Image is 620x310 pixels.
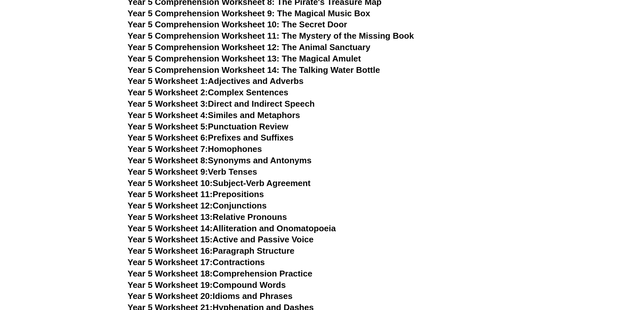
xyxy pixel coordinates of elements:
a: Year 5 Worksheet 5:Punctuation Review [128,122,288,131]
iframe: Chat Widget [512,236,620,310]
span: Year 5 Worksheet 9: [128,167,208,177]
span: Year 5 Worksheet 1: [128,76,208,86]
a: Year 5 Worksheet 7:Homophones [128,144,262,154]
a: Year 5 Worksheet 4:Similes and Metaphors [128,110,300,120]
span: Year 5 Worksheet 15: [128,235,213,244]
span: Year 5 Worksheet 2: [128,88,208,97]
a: Year 5 Worksheet 17:Contractions [128,257,265,267]
a: Year 5 Worksheet 6:Prefixes and Suffixes [128,133,294,142]
span: Year 5 Worksheet 14: [128,223,213,233]
span: Year 5 Worksheet 19: [128,280,213,290]
span: Year 5 Worksheet 13: [128,212,213,222]
span: Year 5 Worksheet 12: [128,201,213,210]
a: Year 5 Worksheet 15:Active and Passive Voice [128,235,314,244]
a: Year 5 Worksheet 10:Subject-Verb Agreement [128,178,311,188]
a: Year 5 Worksheet 8:Synonyms and Antonyms [128,155,312,165]
a: Year 5 Worksheet 14:Alliteration and Onomatopoeia [128,223,336,233]
span: Year 5 Worksheet 6: [128,133,208,142]
a: Year 5 Worksheet 18:Comprehension Practice [128,269,312,278]
span: Year 5 Worksheet 10: [128,178,213,188]
a: Year 5 Worksheet 2:Complex Sentences [128,88,288,97]
a: Year 5 Comprehension Worksheet 9: The Magical Music Box [128,8,370,18]
span: Year 5 Worksheet 17: [128,257,213,267]
span: Year 5 Worksheet 18: [128,269,213,278]
a: Year 5 Comprehension Worksheet 13: The Magical Amulet [128,54,361,63]
a: Year 5 Worksheet 19:Compound Words [128,280,286,290]
span: Year 5 Worksheet 11: [128,189,213,199]
a: Year 5 Comprehension Worksheet 11: The Mystery of the Missing Book [128,31,414,41]
a: Year 5 Worksheet 9:Verb Tenses [128,167,257,177]
a: Year 5 Comprehension Worksheet 10: The Secret Door [128,20,347,29]
span: Year 5 Worksheet 20: [128,291,213,301]
a: Year 5 Worksheet 20:Idioms and Phrases [128,291,293,301]
span: Year 5 Worksheet 3: [128,99,208,109]
a: Year 5 Worksheet 16:Paragraph Structure [128,246,295,256]
a: Year 5 Comprehension Worksheet 14: The Talking Water Bottle [128,65,380,75]
a: Year 5 Worksheet 12:Conjunctions [128,201,267,210]
span: Year 5 Worksheet 16: [128,246,213,256]
a: Year 5 Worksheet 1:Adjectives and Adverbs [128,76,304,86]
a: Year 5 Worksheet 13:Relative Pronouns [128,212,287,222]
span: Year 5 Worksheet 7: [128,144,208,154]
span: Year 5 Worksheet 5: [128,122,208,131]
span: Year 5 Worksheet 4: [128,110,208,120]
span: Year 5 Worksheet 8: [128,155,208,165]
a: Year 5 Comprehension Worksheet 12: The Animal Sanctuary [128,42,370,52]
a: Year 5 Worksheet 11:Prepositions [128,189,264,199]
a: Year 5 Worksheet 3:Direct and Indirect Speech [128,99,315,109]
